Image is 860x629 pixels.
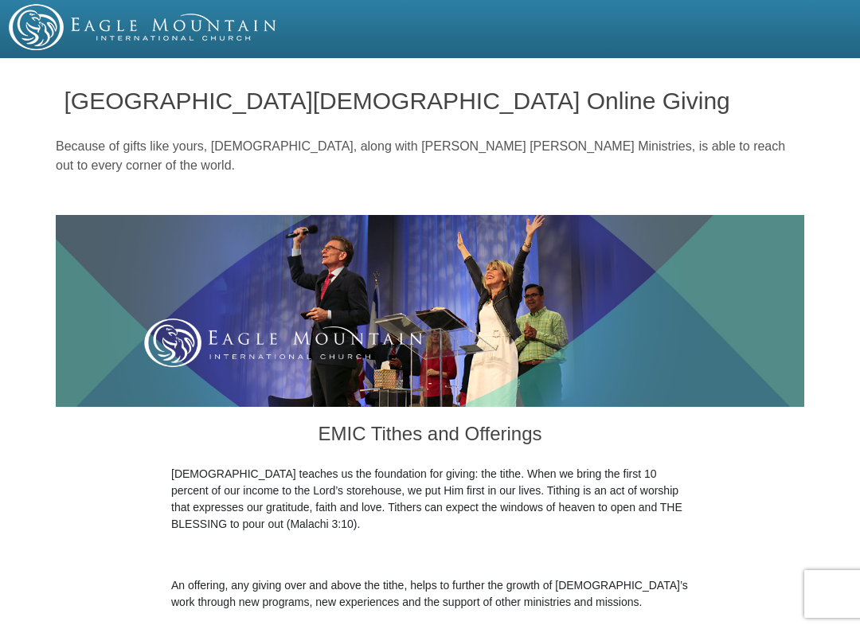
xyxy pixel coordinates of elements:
h3: EMIC Tithes and Offerings [171,407,689,466]
p: [DEMOGRAPHIC_DATA] teaches us the foundation for giving: the tithe. When we bring the first 10 pe... [171,466,689,533]
p: An offering, any giving over and above the tithe, helps to further the growth of [DEMOGRAPHIC_DAT... [171,577,689,611]
p: Because of gifts like yours, [DEMOGRAPHIC_DATA], along with [PERSON_NAME] [PERSON_NAME] Ministrie... [56,137,804,175]
img: EMIC [9,4,278,50]
h1: [GEOGRAPHIC_DATA][DEMOGRAPHIC_DATA] Online Giving [64,88,796,114]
